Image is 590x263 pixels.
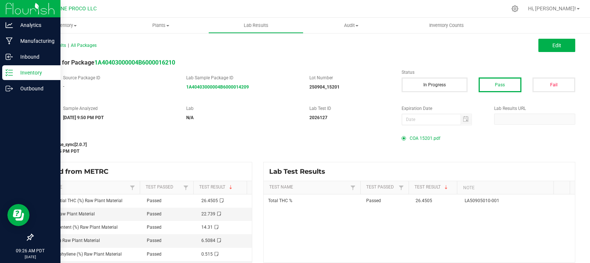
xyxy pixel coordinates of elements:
button: In Progress [402,77,468,92]
span: Lab Test Results [269,167,331,176]
a: Test ResultSortable [414,184,454,190]
span: Lab Results [234,22,278,29]
label: Expiration Date [402,105,483,112]
button: Fail [532,77,575,92]
a: Test NameSortable [269,184,348,190]
span: Passed [147,252,162,257]
strong: 2026127 [309,115,327,120]
span: Synced from METRC [38,167,114,176]
p: Inventory [13,68,57,77]
span: Lab Result for Package [32,59,175,66]
span: 26.4505 [201,198,218,203]
label: Lot Number [309,75,391,81]
p: Inbound [13,52,57,61]
a: Test NameSortable [38,184,128,190]
a: Filter [397,183,406,192]
strong: 250904_15201 [309,84,340,90]
span: Moisture Content (%) Raw Plant Material [37,225,118,230]
label: Last Modified [32,133,391,139]
span: Plants [113,22,208,29]
a: Inventory Counts [399,18,494,33]
a: Lab Results [208,18,303,33]
a: Plants [113,18,208,33]
span: 6.5084 [201,238,215,243]
strong: [DATE] 9:50 PM PDT [63,115,104,120]
label: Lab Results URL [494,105,575,112]
span: Passed [147,211,162,217]
a: Test PassedSortable [146,184,181,190]
a: 1A40403000004B6000014209 [186,84,249,90]
span: Passed [147,198,162,203]
label: Sample Analyzed [63,105,175,112]
span: Inventory Counts [419,22,474,29]
label: Lab [186,105,298,112]
label: Source Package ID [63,75,175,81]
span: Passed [366,198,381,203]
iframe: Resource center [7,204,29,226]
span: Audit [304,22,398,29]
span: Beta-Caryophyllene (%) Raw Plant Material [37,252,122,257]
span: Total THC % [268,198,292,203]
label: Lab Test ID [309,105,391,112]
span: THCa (%) Raw Plant Material [37,211,95,217]
strong: N/A [186,115,194,120]
inline-svg: Manufacturing [6,37,13,45]
label: Lab Sample Package ID [186,75,298,81]
span: 22.739 [201,211,215,217]
a: Filter [128,183,137,192]
span: 0.515 [201,252,213,257]
span: Passed [147,225,162,230]
span: 26.4505 [416,198,432,203]
a: 1A40403000004B6000016210 [94,59,175,66]
span: 14.31 [201,225,213,230]
p: [DATE] [3,254,57,260]
span: All Packages [71,43,97,48]
a: Filter [181,183,190,192]
span: Sortable [228,184,234,190]
a: Test ResultSortable [199,184,244,190]
span: - [63,84,64,89]
p: Outbound [13,84,57,93]
a: Audit [303,18,399,33]
inline-svg: Outbound [6,85,13,92]
form-radio-button: Primary COA [402,136,406,141]
button: Pass [479,77,521,92]
p: Analytics [13,21,57,30]
a: Filter [348,183,357,192]
span: Passed [147,238,162,243]
inline-svg: Inbound [6,53,13,60]
span: Total Potential THC (%) Raw Plant Material [37,198,122,203]
div: Manage settings [510,5,520,12]
span: DUNE PROCO LLC [54,6,97,12]
button: Edit [538,39,575,52]
span: Hi, [PERSON_NAME]! [528,6,576,11]
a: Test PassedSortable [366,184,396,190]
inline-svg: Inventory [6,69,13,76]
a: Inventory [18,18,113,33]
p: 09:26 AM PDT [3,248,57,254]
span: Sortable [443,184,449,190]
p: Manufacturing [13,37,57,45]
span: Edit [552,42,561,48]
inline-svg: Analytics [6,21,13,29]
span: Inventory [18,22,113,29]
th: Note [457,181,553,194]
label: Status [402,69,575,76]
span: Δ-9 THC (%) Raw Plant Material [37,238,100,243]
span: | [68,43,69,48]
span: LA50905010-001 [465,198,499,203]
span: COA 15201.pdf [410,133,440,144]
